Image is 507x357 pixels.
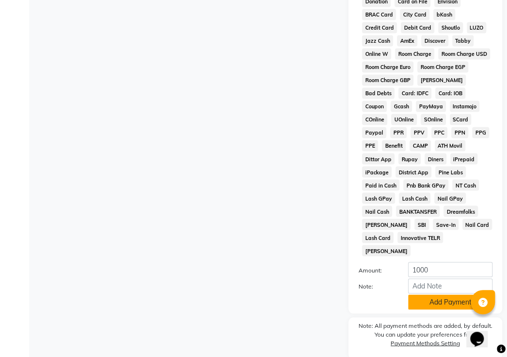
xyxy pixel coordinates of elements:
[362,35,393,46] span: Jazz Cash
[443,205,478,217] span: Dreamfolks
[398,153,421,164] span: Rupay
[382,140,406,151] span: Benefit
[362,179,399,190] span: Paid in Cash
[452,35,474,46] span: Tabby
[362,232,393,243] span: Lash Card
[351,282,400,290] label: Note:
[362,219,410,230] span: [PERSON_NAME]
[351,266,400,274] label: Amount:
[435,166,466,177] span: Pine Labs
[397,35,417,46] span: AmEx
[362,74,413,85] span: Room Charge GBP
[396,205,440,217] span: BANKTANSFER
[417,61,468,72] span: Room Charge EGP
[362,87,394,99] span: Bad Debts
[434,192,466,204] span: Nail GPay
[452,179,479,190] span: NT Cash
[362,114,387,125] span: COnline
[362,101,387,112] span: Coupon
[425,153,446,164] span: Diners
[408,294,492,309] button: Add Payment
[398,87,431,99] span: Card: IDFC
[435,140,466,151] span: ATH Movil
[362,9,396,20] span: BRAC Card
[433,9,455,20] span: bKash
[462,219,492,230] span: Nail Card
[362,192,395,204] span: Lash GPay
[362,245,410,256] span: [PERSON_NAME]
[362,166,392,177] span: iPackage
[409,140,431,151] span: CAMP
[421,114,446,125] span: SOnline
[416,101,446,112] span: PayMaya
[451,127,468,138] span: PPN
[362,127,386,138] span: Paypal
[466,318,497,347] iframe: chat widget
[472,127,489,138] span: PPG
[450,114,472,125] span: SCard
[435,87,465,99] span: Card: IOB
[450,101,480,112] span: Instamojo
[362,140,378,151] span: PPE
[438,22,463,33] span: Shoutlo
[390,127,407,138] span: PPR
[408,278,492,293] input: Add Note
[397,232,443,243] span: Innovative TELR
[362,22,397,33] span: Credit Card
[450,153,478,164] span: iPrepaid
[431,127,448,138] span: PPC
[421,35,448,46] span: Discover
[408,262,492,277] input: Amount
[358,321,492,351] label: Note: All payment methods are added, by default. You can update your preferences from
[438,48,490,59] span: Room Charge USD
[403,179,448,190] span: Pnb Bank GPay
[400,9,429,20] span: City Card
[362,205,392,217] span: Nail Cash
[433,219,458,230] span: Save-In
[391,114,417,125] span: UOnline
[395,48,434,59] span: Room Charge
[401,22,434,33] span: Debit Card
[362,48,391,59] span: Online W
[399,192,430,204] span: Lash Cash
[414,219,429,230] span: SBI
[391,101,412,112] span: Gcash
[362,153,394,164] span: Dittor App
[467,22,487,33] span: LUZO
[362,61,413,72] span: Room Charge Euro
[391,339,460,347] label: Payment Methods Setting
[395,166,431,177] span: District App
[417,74,466,85] span: [PERSON_NAME]
[410,127,427,138] span: PPV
